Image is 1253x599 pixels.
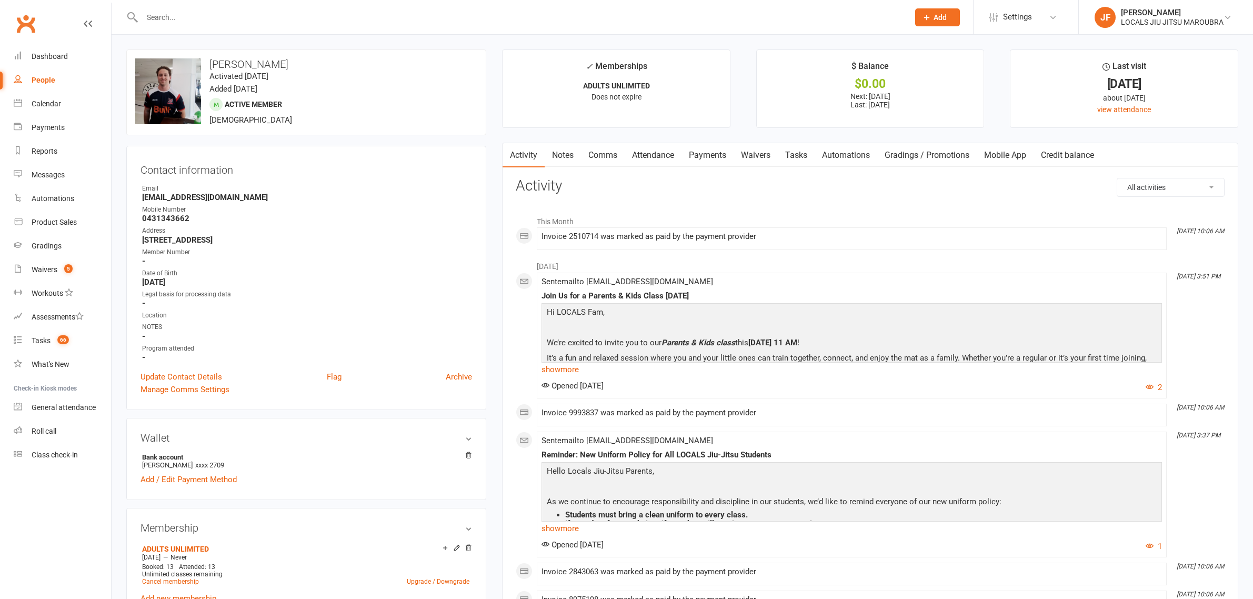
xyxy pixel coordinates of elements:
[815,143,877,167] a: Automations
[1146,540,1162,553] button: 1
[32,403,96,412] div: General attendance
[766,92,975,109] p: Next: [DATE] Last: [DATE]
[142,578,199,585] a: Cancel membership
[915,8,960,26] button: Add
[142,277,472,287] strong: [DATE]
[1020,92,1228,104] div: about [DATE]
[141,522,472,534] h3: Membership
[544,352,1159,380] p: It’s a fun and relaxed session where you and your little ones can train together, connect, and en...
[142,268,472,278] div: Date of Birth
[32,451,78,459] div: Class check-in
[32,194,74,203] div: Automations
[1020,78,1228,89] div: [DATE]
[14,282,111,305] a: Workouts
[32,76,55,84] div: People
[516,178,1225,194] h3: Activity
[1102,59,1146,78] div: Last visit
[1177,563,1224,570] i: [DATE] 10:06 AM
[1034,143,1101,167] a: Credit balance
[542,451,1162,460] div: Reminder: New Uniform Policy for All LOCALS Jiu-Jitsu Students
[14,163,111,187] a: Messages
[542,232,1162,241] div: Invoice 2510714 was marked as paid by the payment provider
[32,242,62,250] div: Gradings
[32,123,65,132] div: Payments
[542,381,604,391] span: Opened [DATE]
[14,396,111,420] a: General attendance kiosk mode
[934,13,947,22] span: Add
[32,360,69,368] div: What's New
[142,545,209,553] a: ADULTS UNLIMITED
[14,211,111,234] a: Product Sales
[195,461,224,469] span: xxxx 2709
[13,11,39,37] a: Clubworx
[1095,7,1116,28] div: JF
[516,255,1225,272] li: [DATE]
[139,553,472,562] div: —
[32,218,77,226] div: Product Sales
[625,143,681,167] a: Attendance
[209,115,292,125] span: [DEMOGRAPHIC_DATA]
[1177,227,1224,235] i: [DATE] 10:06 AM
[1121,8,1224,17] div: [PERSON_NAME]
[142,289,472,299] div: Legal basis for processing data
[14,420,111,443] a: Roll call
[14,443,111,467] a: Class kiosk mode
[327,371,342,383] a: Flag
[1121,17,1224,27] div: LOCALS JIU JITSU MAROUBRA
[542,521,1162,536] a: show more
[142,205,472,215] div: Mobile Number
[142,311,472,321] div: Location
[583,82,650,90] strong: ADULTS UNLIMITED
[14,45,111,68] a: Dashboard
[586,62,593,72] i: ✓
[542,436,713,445] span: Sent email to [EMAIL_ADDRESS][DOMAIN_NAME]
[142,184,472,194] div: Email
[544,465,1159,480] p: Hello Locals Jiu-Jitsu Parents,
[57,335,69,344] span: 66
[734,143,778,167] a: Waivers
[225,100,282,108] span: Active member
[141,432,472,444] h3: Wallet
[141,452,472,471] li: [PERSON_NAME]
[142,332,472,341] strong: -
[32,336,51,345] div: Tasks
[544,306,1159,321] p: Hi LOCALS Fam,
[32,99,61,108] div: Calendar
[766,78,975,89] div: $0.00
[581,143,625,167] a: Comms
[1177,404,1224,411] i: [DATE] 10:06 AM
[135,58,201,124] img: image1737702000.png
[32,147,57,155] div: Reports
[877,143,977,167] a: Gradings / Promotions
[14,258,111,282] a: Waivers 5
[142,226,472,236] div: Address
[142,563,174,571] span: Booked: 13
[1146,381,1162,394] button: 2
[209,84,257,94] time: Added [DATE]
[142,247,472,257] div: Member Number
[32,171,65,179] div: Messages
[32,427,56,435] div: Roll call
[542,567,1162,576] div: Invoice 2843063 was marked as paid by the payment provider
[141,473,237,486] a: Add / Edit Payment Method
[142,353,472,362] strong: -
[516,211,1225,227] li: This Month
[142,214,472,223] strong: 0431343662
[142,256,472,266] strong: -
[1177,273,1220,280] i: [DATE] 3:51 PM
[141,160,472,176] h3: Contact information
[542,292,1162,301] div: Join Us for a Parents & Kids Class [DATE]
[142,571,223,578] span: Unlimited classes remaining
[446,371,472,383] a: Archive
[135,58,477,70] h3: [PERSON_NAME]
[544,336,1159,352] p: We’re excited to invite you to our this !
[14,92,111,116] a: Calendar
[565,519,823,528] span: If a student forgets their uniform, they will receive one courtesy warning.
[32,313,84,321] div: Assessments
[1177,432,1220,439] i: [DATE] 3:37 PM
[141,383,229,396] a: Manage Comms Settings
[142,298,472,308] strong: -
[544,495,1159,511] p: As we continue to encourage responsibility and discipline in our students, we’d like to remind ev...
[32,52,68,61] div: Dashboard
[503,143,545,167] a: Activity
